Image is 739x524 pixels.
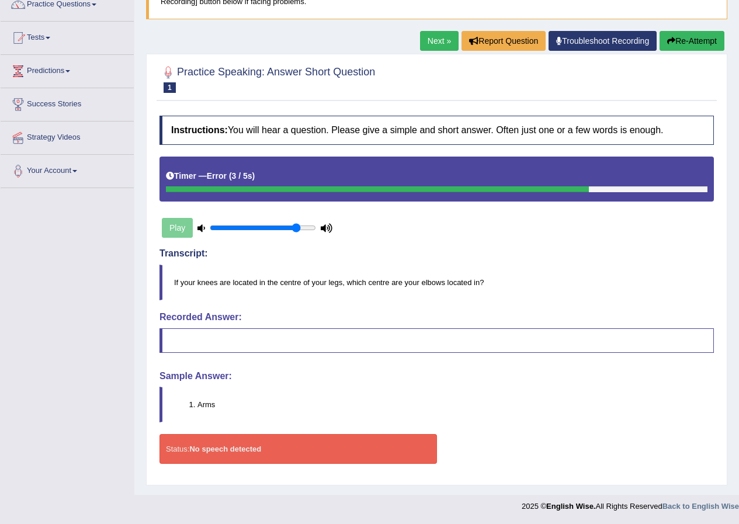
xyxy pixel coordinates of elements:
a: Your Account [1,155,134,184]
a: Next » [420,31,459,51]
b: Instructions: [171,125,228,135]
div: Status: [159,434,437,464]
strong: English Wise. [546,502,595,511]
a: Success Stories [1,88,134,117]
blockquote: If your knees are located in the centre of your legs, which centre are your elbows located in? [159,265,714,300]
span: 1 [164,82,176,93]
button: Report Question [462,31,546,51]
a: Tests [1,22,134,51]
a: Predictions [1,55,134,84]
h2: Practice Speaking: Answer Short Question [159,64,375,93]
h4: You will hear a question. Please give a simple and short answer. Often just one or a few words is... [159,116,714,145]
strong: No speech detected [189,445,261,453]
a: Strategy Videos [1,122,134,151]
a: Troubleshoot Recording [549,31,657,51]
h4: Recorded Answer: [159,312,714,322]
b: ) [252,171,255,181]
a: Back to English Wise [662,502,739,511]
b: Error [207,171,227,181]
b: ( [229,171,232,181]
b: 3 / 5s [232,171,252,181]
h5: Timer — [166,172,255,181]
h4: Sample Answer: [159,371,714,381]
button: Re-Attempt [660,31,724,51]
h4: Transcript: [159,248,714,259]
li: Arms [197,399,713,410]
div: 2025 © All Rights Reserved [522,495,739,512]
